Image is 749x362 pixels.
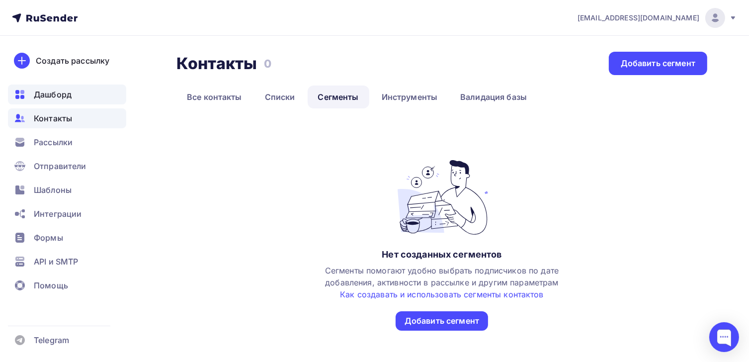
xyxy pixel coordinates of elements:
h3: 0 [264,57,271,71]
a: Валидация базы [450,86,537,108]
a: Контакты [8,108,126,128]
span: Шаблоны [34,184,72,196]
span: API и SMTP [34,256,78,268]
a: Сегменты [308,86,369,108]
a: Отправители [8,156,126,176]
span: Интеграции [34,208,82,220]
span: Telegram [34,334,69,346]
span: Отправители [34,160,86,172]
span: Формы [34,232,63,244]
span: Контакты [34,112,72,124]
h2: Контакты [176,54,257,74]
span: Рассылки [34,136,73,148]
div: Нет созданных сегментов [382,249,501,261]
div: Создать рассылку [36,55,109,67]
a: Все контакты [176,86,252,108]
span: Дашборд [34,89,72,100]
a: Рассылки [8,132,126,152]
a: Как создавать и использовать сегменты контактов [340,289,544,299]
a: [EMAIL_ADDRESS][DOMAIN_NAME] [578,8,737,28]
a: Дашборд [8,85,126,104]
span: Сегменты помогают удобно выбрать подписчиков по дате добавления, активности в рассылке и другим п... [325,266,559,299]
div: Добавить сегмент [621,58,695,69]
a: Формы [8,228,126,248]
a: Списки [254,86,306,108]
a: Инструменты [371,86,448,108]
span: [EMAIL_ADDRESS][DOMAIN_NAME] [578,13,699,23]
a: Шаблоны [8,180,126,200]
span: Помощь [34,279,68,291]
div: Добавить сегмент [405,315,479,327]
